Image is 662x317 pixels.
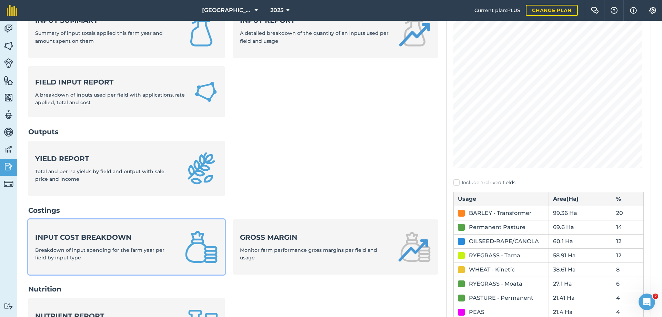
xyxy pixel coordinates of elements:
[4,92,13,103] img: svg+xml;base64,PHN2ZyB4bWxucz0iaHR0cDovL3d3dy53My5vcmcvMjAwMC9zdmciIHdpZHRoPSI1NiIgaGVpZ2h0PSI2MC...
[549,206,612,220] td: 99.36 Ha
[28,141,225,196] a: Yield reportTotal and per ha yields by field and output with sale price and income
[185,14,218,47] img: Input summary
[28,206,438,215] h2: Costings
[549,234,612,248] td: 60.1 Ha
[653,294,658,299] span: 2
[398,14,431,47] img: Input report
[549,291,612,305] td: 21.41 Ha
[4,75,13,86] img: svg+xml;base64,PHN2ZyB4bWxucz0iaHR0cDovL3d3dy53My5vcmcvMjAwMC9zdmciIHdpZHRoPSI1NiIgaGVpZ2h0PSI2MC...
[35,247,164,261] span: Breakdown of input spending for the farm year per field by input type
[649,7,657,14] img: A cog icon
[549,248,612,262] td: 58.91 Ha
[469,251,520,260] div: RYEGRASS - Tama
[610,7,618,14] img: A question mark icon
[28,3,225,58] a: Input summarySummary of input totals applied this farm year and amount spent on them
[630,6,637,14] img: svg+xml;base64,PHN2ZyB4bWxucz0iaHR0cDovL3d3dy53My5vcmcvMjAwMC9zdmciIHdpZHRoPSIxNyIgaGVpZ2h0PSIxNy...
[35,168,164,182] span: Total and per ha yields by field and output with sale price and income
[454,192,549,206] th: Usage
[612,206,644,220] td: 20
[4,144,13,155] img: svg+xml;base64,PD94bWwgdmVyc2lvbj0iMS4wIiBlbmNvZGluZz0idXRmLTgiPz4KPCEtLSBHZW5lcmF0b3I6IEFkb2JlIE...
[28,127,438,137] h2: Outputs
[469,223,525,231] div: Permanent Pasture
[469,308,484,316] div: PEAS
[185,230,218,264] img: Input cost breakdown
[469,209,532,217] div: BARLEY - Transformer
[549,220,612,234] td: 69.6 Ha
[202,6,252,14] span: [GEOGRAPHIC_DATA]
[7,5,17,16] img: fieldmargin Logo
[469,237,539,246] div: OILSEED-RAPE/CANOLA
[194,79,218,105] img: Field Input Report
[28,66,225,118] a: Field Input ReportA breakdown of inputs used per field with applications, rate applied, total and...
[35,92,185,106] span: A breakdown of inputs used per field with applications, rate applied, total and cost
[4,58,13,68] img: svg+xml;base64,PD94bWwgdmVyc2lvbj0iMS4wIiBlbmNvZGluZz0idXRmLTgiPz4KPCEtLSBHZW5lcmF0b3I6IEFkb2JlIE...
[612,262,644,277] td: 8
[28,284,438,294] h2: Nutrition
[185,152,218,185] img: Yield report
[612,192,644,206] th: %
[469,266,515,274] div: WHEAT - Kinetic
[549,192,612,206] th: Area ( Ha )
[240,232,390,242] strong: Gross margin
[549,277,612,291] td: 27.1 Ha
[233,3,438,58] a: Input reportA detailed breakdown of the quantity of an inputs used per field and usage
[270,6,283,14] span: 2025
[549,262,612,277] td: 38.61 Ha
[469,280,522,288] div: RYEGRASS - Moata
[240,247,377,261] span: Monitor farm performance gross margins per field and usage
[398,230,431,264] img: Gross margin
[526,5,578,16] a: Change plan
[35,77,185,87] strong: Field Input Report
[35,154,177,164] strong: Yield report
[4,127,13,137] img: svg+xml;base64,PD94bWwgdmVyc2lvbj0iMS4wIiBlbmNvZGluZz0idXRmLTgiPz4KPCEtLSBHZW5lcmF0b3I6IEFkb2JlIE...
[453,179,644,186] label: Include archived fields
[591,7,599,14] img: Two speech bubbles overlapping with the left bubble in the forefront
[4,110,13,120] img: svg+xml;base64,PD94bWwgdmVyc2lvbj0iMS4wIiBlbmNvZGluZz0idXRmLTgiPz4KPCEtLSBHZW5lcmF0b3I6IEFkb2JlIE...
[4,179,13,189] img: svg+xml;base64,PD94bWwgdmVyc2lvbj0iMS4wIiBlbmNvZGluZz0idXRmLTgiPz4KPCEtLSBHZW5lcmF0b3I6IEFkb2JlIE...
[612,248,644,262] td: 12
[612,291,644,305] td: 4
[612,277,644,291] td: 6
[28,219,225,275] a: Input cost breakdownBreakdown of input spending for the farm year per field by input type
[639,294,655,310] iframe: Intercom live chat
[612,220,644,234] td: 14
[474,7,520,14] span: Current plan : PLUS
[469,294,533,302] div: PASTURE - Permanent
[4,41,13,51] img: svg+xml;base64,PHN2ZyB4bWxucz0iaHR0cDovL3d3dy53My5vcmcvMjAwMC9zdmciIHdpZHRoPSI1NiIgaGVpZ2h0PSI2MC...
[233,219,438,275] a: Gross marginMonitor farm performance gross margins per field and usage
[240,30,389,44] span: A detailed breakdown of the quantity of an inputs used per field and usage
[4,161,13,172] img: svg+xml;base64,PD94bWwgdmVyc2lvbj0iMS4wIiBlbmNvZGluZz0idXRmLTgiPz4KPCEtLSBHZW5lcmF0b3I6IEFkb2JlIE...
[4,23,13,34] img: svg+xml;base64,PD94bWwgdmVyc2lvbj0iMS4wIiBlbmNvZGluZz0idXRmLTgiPz4KPCEtLSBHZW5lcmF0b3I6IEFkb2JlIE...
[35,30,163,44] span: Summary of input totals applied this farm year and amount spent on them
[612,234,644,248] td: 12
[35,232,177,242] strong: Input cost breakdown
[4,303,13,309] img: svg+xml;base64,PD94bWwgdmVyc2lvbj0iMS4wIiBlbmNvZGluZz0idXRmLTgiPz4KPCEtLSBHZW5lcmF0b3I6IEFkb2JlIE...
